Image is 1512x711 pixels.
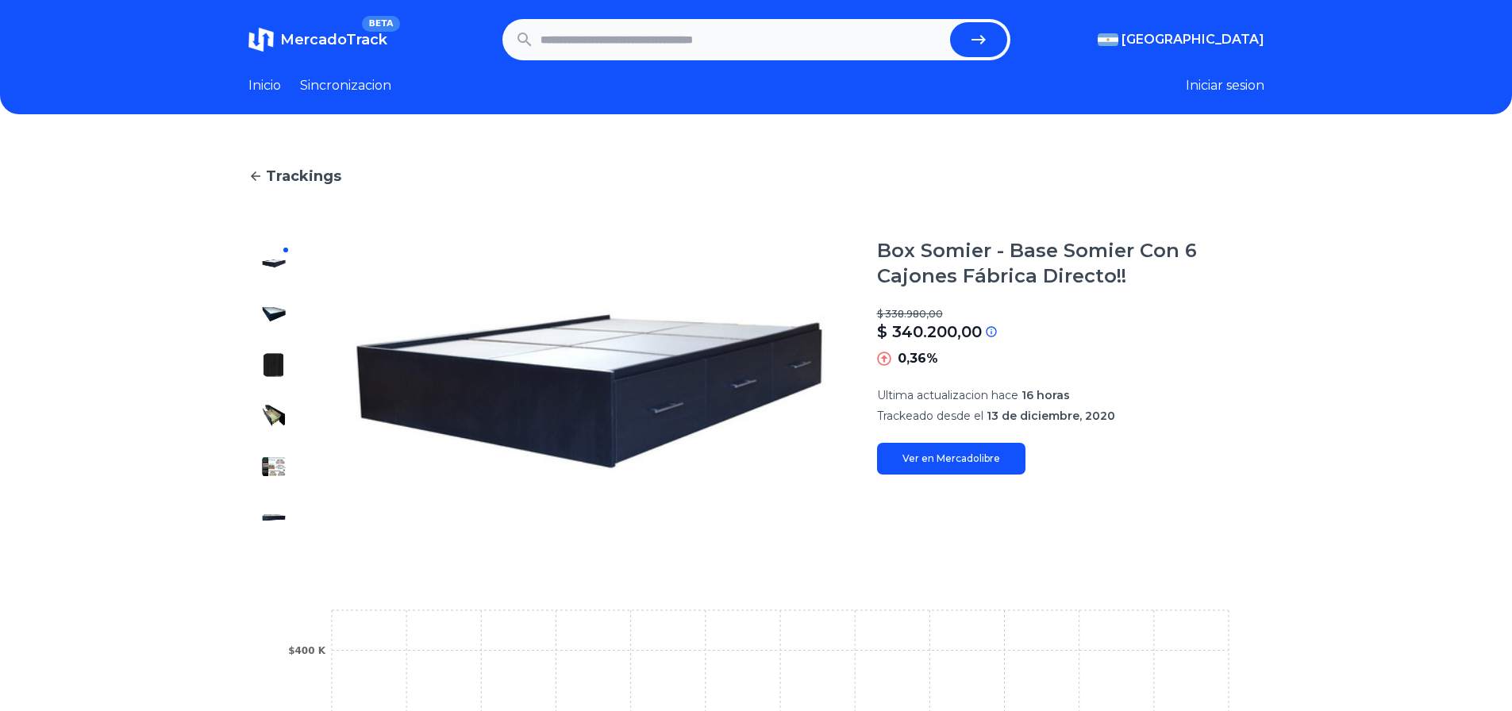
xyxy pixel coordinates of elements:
span: Ultima actualizacion hace [877,388,1018,402]
a: Sincronizacion [300,76,391,95]
img: Box Somier - Base Somier Con 6 Cajones Fábrica Directo!! [261,454,287,479]
button: [GEOGRAPHIC_DATA] [1098,30,1264,49]
span: Trackeado desde el [877,409,983,423]
img: Box Somier - Base Somier Con 6 Cajones Fábrica Directo!! [261,403,287,429]
img: Box Somier - Base Somier Con 6 Cajones Fábrica Directo!! [261,251,287,276]
img: Box Somier - Base Somier Con 6 Cajones Fábrica Directo!! [261,302,287,327]
a: Trackings [248,165,1264,187]
img: Box Somier - Base Somier Con 6 Cajones Fábrica Directo!! [261,352,287,378]
p: $ 340.200,00 [877,321,982,343]
p: $ 338.980,00 [877,308,1264,321]
a: MercadoTrackBETA [248,27,387,52]
a: Ver en Mercadolibre [877,443,1025,475]
img: MercadoTrack [248,27,274,52]
tspan: $400 K [288,645,326,656]
span: Trackings [266,165,341,187]
img: Argentina [1098,33,1118,46]
p: 0,36% [898,349,938,368]
span: [GEOGRAPHIC_DATA] [1121,30,1264,49]
span: BETA [362,16,399,32]
h1: Box Somier - Base Somier Con 6 Cajones Fábrica Directo!! [877,238,1264,289]
a: Inicio [248,76,281,95]
span: 16 horas [1021,388,1070,402]
button: Iniciar sesion [1186,76,1264,95]
span: 13 de diciembre, 2020 [987,409,1115,423]
span: MercadoTrack [280,31,387,48]
img: Box Somier - Base Somier Con 6 Cajones Fábrica Directo!! [331,238,845,543]
img: Box Somier - Base Somier Con 6 Cajones Fábrica Directo!! [261,505,287,530]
